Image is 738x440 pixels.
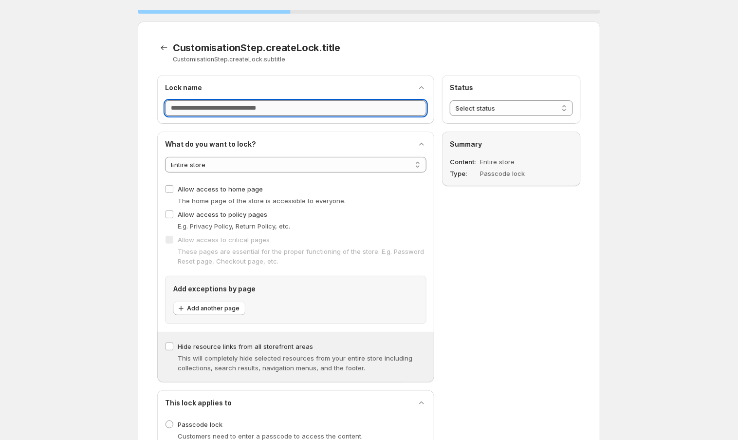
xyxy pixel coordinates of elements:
[173,42,340,54] span: CustomisationStep.createLock.title
[450,169,478,178] dt: Type :
[165,83,202,93] h2: Lock name
[173,302,245,315] button: Add another page
[165,398,232,408] h2: This lock applies to
[450,157,478,167] dt: Content :
[178,421,222,428] span: Passcode lock
[178,210,267,218] span: Allow access to policy pages
[178,354,412,372] span: This will completely hide selected resources from your entire store including collections, search...
[480,157,548,167] dd: Entire store
[178,236,270,244] span: Allow access to critical pages
[178,432,363,440] span: Customers need to enter a passcode to access the content.
[165,139,256,149] h2: What do you want to lock?
[480,169,548,178] dd: Passcode lock
[178,343,313,350] span: Hide resource links from all storefront areas
[173,56,459,63] p: CustomisationStep.createLock.subtitle
[450,83,573,93] h2: Status
[178,197,346,205] span: The home page of the store is accessible to everyone.
[450,139,573,149] h2: Summary
[157,41,171,55] button: CustomisationStep.backToTemplates
[178,185,263,193] span: Allow access to home page
[178,222,290,230] span: E.g. Privacy Policy, Return Policy, etc.
[178,248,424,265] span: These pages are essential for the proper functioning of the store. E.g. Password Reset page, Chec...
[187,305,240,312] span: Add another page
[173,284,418,294] h2: Add exceptions by page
